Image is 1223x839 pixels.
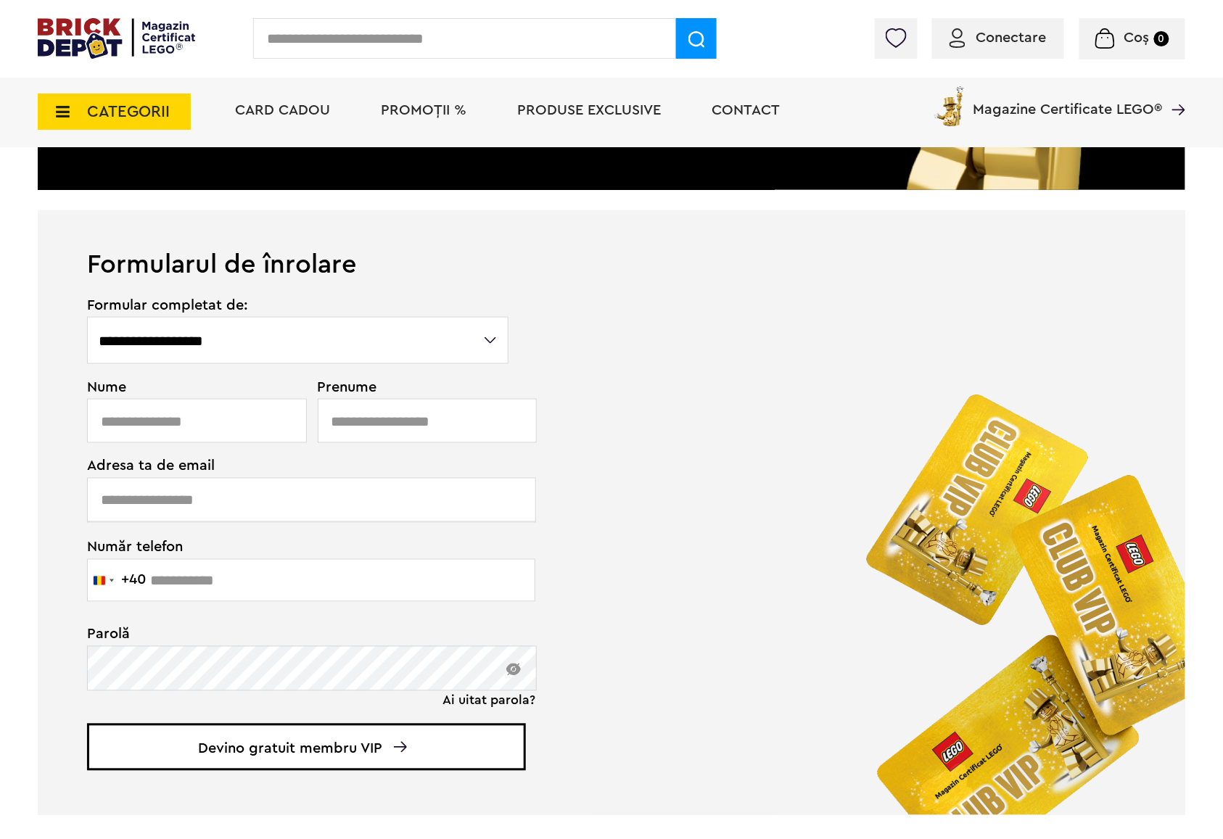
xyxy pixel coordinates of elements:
[394,742,407,753] img: Arrow%20-%20Down.svg
[87,298,510,313] span: Formular completat de:
[1124,30,1150,45] span: Coș
[950,30,1047,45] a: Conectare
[1163,83,1185,98] a: Magazine Certificate LEGO®
[87,627,510,642] span: Parolă
[87,380,299,394] span: Nume
[318,380,511,394] span: Prenume
[121,573,146,587] div: +40
[442,693,535,708] a: Ai uitat parola?
[87,724,526,771] span: Devino gratuit membru VIP
[87,459,510,474] span: Adresa ta de email
[1154,31,1169,46] small: 0
[88,560,146,601] button: Selected country
[87,538,510,555] span: Număr telefon
[517,103,661,117] a: Produse exclusive
[87,104,170,120] span: CATEGORII
[381,103,466,117] a: PROMOȚII %
[973,83,1163,117] span: Magazine Certificate LEGO®
[712,103,780,117] a: Contact
[842,370,1185,815] img: vip_page_image
[38,210,1185,278] h1: Formularul de înrolare
[235,103,330,117] a: Card Cadou
[976,30,1047,45] span: Conectare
